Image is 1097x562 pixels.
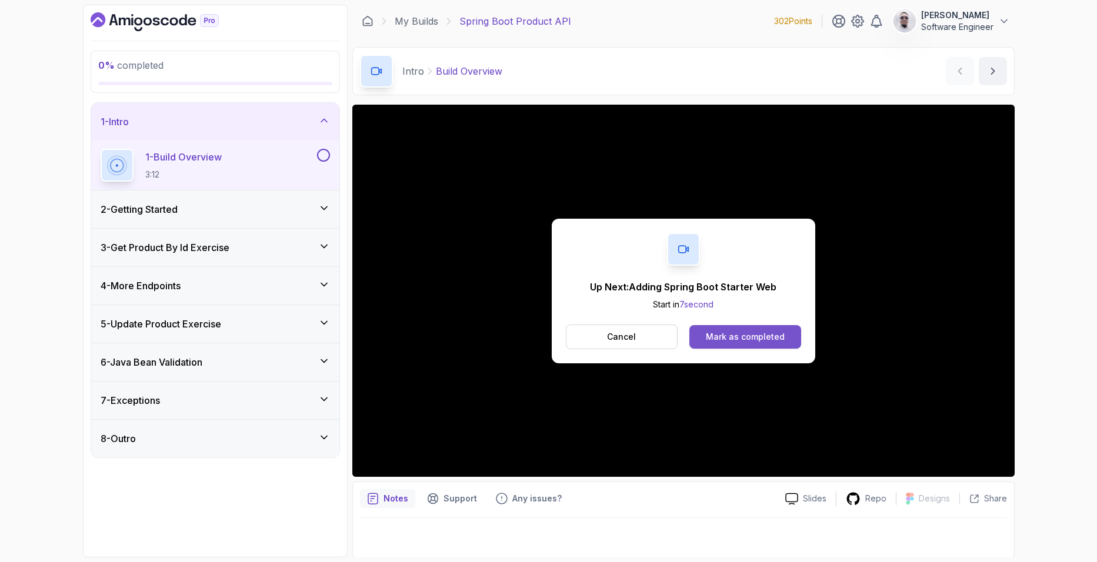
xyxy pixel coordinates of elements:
[836,491,896,506] a: Repo
[362,15,374,27] a: Dashboard
[145,169,222,180] p: 3:12
[689,325,801,349] button: Mark as completed
[984,493,1007,504] p: Share
[893,10,916,32] img: user profile image
[679,299,713,309] span: 7 second
[489,489,569,508] button: Feedback button
[921,9,993,21] p: [PERSON_NAME]
[395,14,438,28] a: My Builds
[420,489,484,508] button: Support button
[360,489,415,508] button: notes button
[91,420,339,457] button: 8-Outro
[436,64,502,78] p: Build Overview
[101,240,229,255] h3: 3 - Get Product By Id Exercise
[776,493,836,505] a: Slides
[590,299,776,310] p: Start in
[459,14,571,28] p: Spring Boot Product API
[512,493,562,504] p: Any issues?
[959,493,1007,504] button: Share
[865,493,886,504] p: Repo
[91,229,339,266] button: 3-Get Product By Id Exercise
[921,21,993,33] p: Software Engineer
[444,493,477,504] p: Support
[774,15,812,27] p: 302 Points
[402,64,424,78] p: Intro
[101,279,181,293] h3: 4 - More Endpoints
[101,202,178,216] h3: 2 - Getting Started
[946,57,974,85] button: previous content
[145,150,222,164] p: 1 - Build Overview
[101,393,160,407] h3: 7 - Exceptions
[101,115,129,129] h3: 1 - Intro
[91,103,339,140] button: 1-Intro
[384,493,408,504] p: Notes
[91,190,339,228] button: 2-Getting Started
[352,105,1015,477] iframe: 1 - Build Overview
[101,431,136,446] h3: 8 - Outro
[566,325,678,349] button: Cancel
[893,9,1010,33] button: user profile image[PERSON_NAME]Software Engineer
[91,267,339,305] button: 4-More Endpoints
[98,59,164,71] span: completed
[101,355,202,369] h3: 6 - Java Bean Validation
[101,317,221,331] h3: 5 - Update Product Exercise
[101,149,330,182] button: 1-Build Overview3:12
[919,493,950,504] p: Designs
[607,331,636,343] p: Cancel
[91,305,339,343] button: 5-Update Product Exercise
[803,493,826,504] p: Slides
[91,382,339,419] button: 7-Exceptions
[706,331,785,343] div: Mark as completed
[590,280,776,294] p: Up Next: Adding Spring Boot Starter Web
[91,343,339,381] button: 6-Java Bean Validation
[98,59,115,71] span: 0 %
[91,12,246,31] a: Dashboard
[979,57,1007,85] button: next content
